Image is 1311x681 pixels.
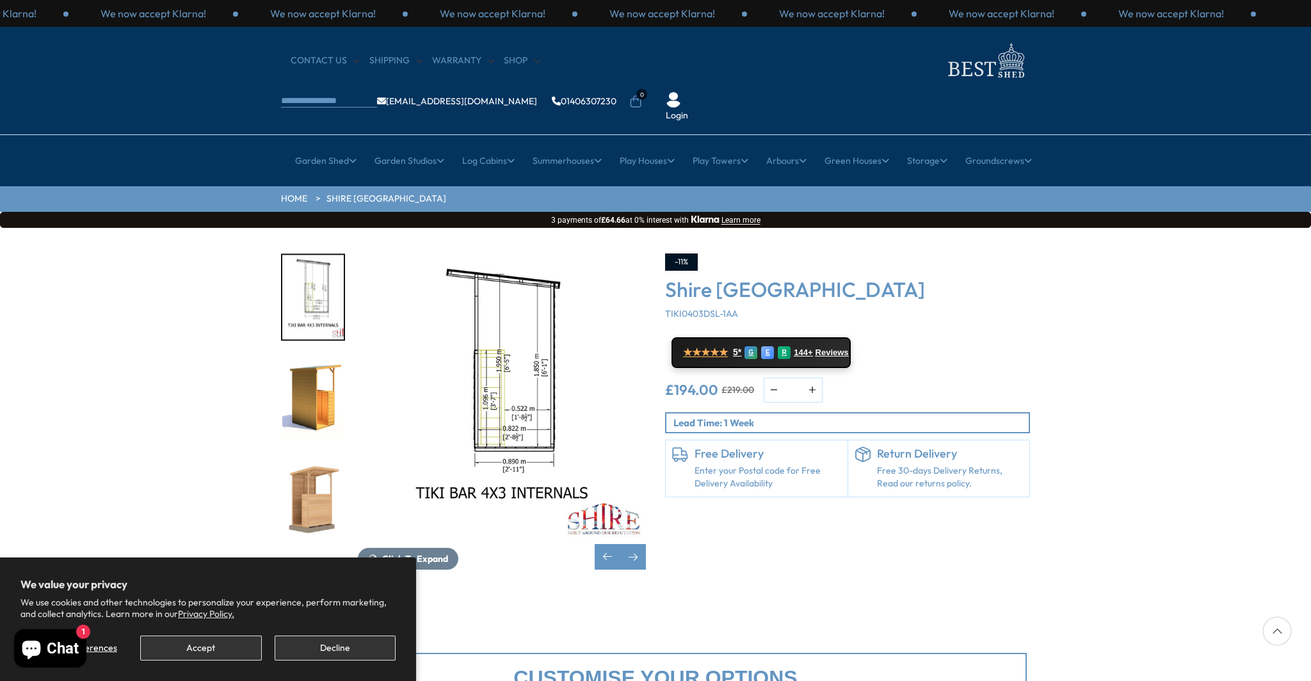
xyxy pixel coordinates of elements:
[440,6,545,20] p: We now accept Klarna!
[695,465,841,490] a: Enter your Postal code for Free Delivery Availability
[552,97,616,106] a: 01406307230
[917,6,1086,20] div: 2 / 3
[766,145,807,177] a: Arbours
[374,145,444,177] a: Garden Studios
[504,54,540,67] a: Shop
[275,636,396,661] button: Decline
[282,355,344,440] img: TikiBar4x3135_444703b7-cfeb-42a7-b702-96c9d197fd8e_200x200.jpg
[282,255,344,340] img: TikiBar4x3INTERNALS_8657fc6c-6412-4757-bda6-3e0d4dfadab6_200x200.jpg
[20,597,396,620] p: We use cookies and other technologies to personalize your experience, perform marketing, and coll...
[666,92,681,108] img: User Icon
[744,346,757,359] div: G
[877,465,1024,490] p: Free 30-days Delivery Returns, Read our returns policy.
[629,95,642,108] a: 0
[281,354,345,442] div: 6 / 9
[620,544,646,570] div: Next slide
[665,308,738,319] span: TIKI0403DSL-1AA
[965,145,1032,177] a: Groundscrews
[665,253,698,271] div: -11%
[408,6,577,20] div: 2 / 3
[377,97,537,106] a: [EMAIL_ADDRESS][DOMAIN_NAME]
[533,145,602,177] a: Summerhouses
[577,6,747,20] div: 3 / 3
[238,6,408,20] div: 1 / 3
[1118,6,1224,20] p: We now accept Klarna!
[747,6,917,20] div: 1 / 3
[270,6,376,20] p: We now accept Klarna!
[779,6,885,20] p: We now accept Klarna!
[20,578,396,591] h2: We value your privacy
[281,193,307,205] a: HOME
[382,553,448,565] span: Click To Expand
[281,454,345,541] div: 7 / 9
[816,348,849,358] span: Reviews
[672,337,851,368] a: ★★★★★ 5* G E R 144+ Reviews
[10,629,90,671] inbox-online-store-chat: Shopify online store chat
[68,6,238,20] div: 3 / 3
[778,346,791,359] div: R
[665,277,1030,301] h3: Shire [GEOGRAPHIC_DATA]
[693,145,748,177] a: Play Towers
[666,109,688,122] a: Login
[636,89,647,100] span: 0
[683,346,728,358] span: ★★★★★
[101,6,206,20] p: We now accept Klarna!
[620,145,675,177] a: Play Houses
[281,253,345,341] div: 5 / 9
[595,544,620,570] div: Previous slide
[432,54,494,67] a: Warranty
[877,447,1024,461] h6: Return Delivery
[673,416,1029,429] p: Lead Time: 1 Week
[358,548,458,570] button: Click To Expand
[369,54,422,67] a: Shipping
[665,383,718,397] ins: £194.00
[282,455,344,540] img: TikiBarRenderWhite1_0d1bfe7d-4bcf-46fe-8eef-a0bba6d34805_200x200.jpg
[358,253,646,541] img: Shire Tiki Garden Bar - Best Shed
[358,253,646,570] div: 5 / 9
[695,447,841,461] h6: Free Delivery
[291,54,360,67] a: CONTACT US
[794,348,812,358] span: 144+
[761,346,774,359] div: E
[295,145,357,177] a: Garden Shed
[824,145,889,177] a: Green Houses
[462,145,515,177] a: Log Cabins
[1086,6,1256,20] div: 3 / 3
[140,636,261,661] button: Accept
[178,608,234,620] a: Privacy Policy.
[949,6,1054,20] p: We now accept Klarna!
[940,40,1030,81] img: logo
[907,145,947,177] a: Storage
[609,6,715,20] p: We now accept Klarna!
[326,193,446,205] a: Shire [GEOGRAPHIC_DATA]
[721,385,754,394] del: £219.00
